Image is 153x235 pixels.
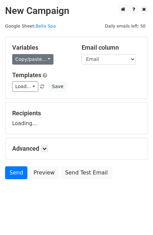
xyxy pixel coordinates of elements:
a: Send Test Email [61,166,112,179]
h2: New Campaign [5,5,148,17]
a: Daily emails left: 50 [103,23,148,29]
a: Bella Spa [36,23,56,29]
a: Send [5,166,27,179]
iframe: Chat Widget [119,202,153,235]
a: Load... [12,81,38,92]
button: Save [49,81,66,92]
h5: Email column [82,44,141,51]
h5: Advanced [12,145,141,152]
a: Templates [12,71,41,79]
span: Daily emails left: 50 [103,22,148,30]
small: Google Sheet: [5,23,56,29]
h5: Recipients [12,110,141,117]
a: Copy/paste... [12,54,53,65]
div: Loading... [12,110,141,127]
h5: Variables [12,44,71,51]
a: Preview [29,166,59,179]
